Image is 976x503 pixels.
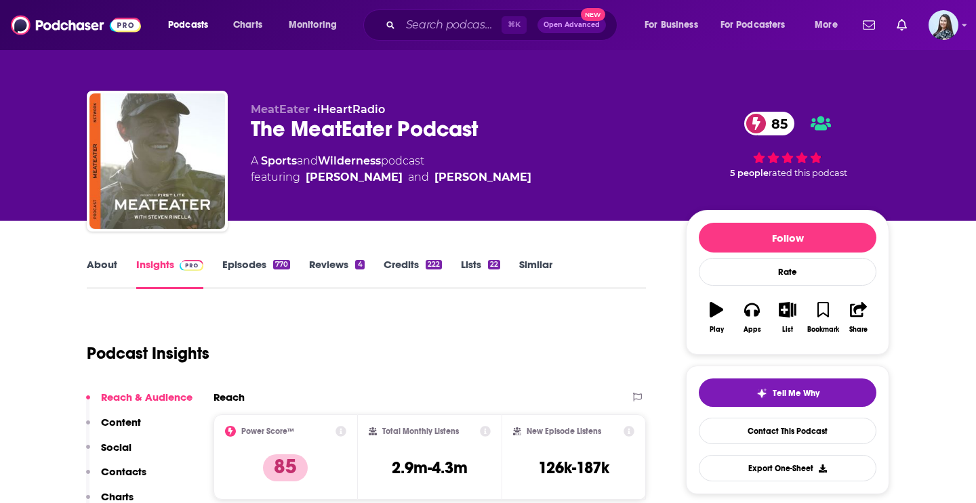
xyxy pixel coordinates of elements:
button: open menu [805,14,855,36]
p: Social [101,441,131,454]
button: Contacts [86,465,146,490]
button: Export One-Sheet [699,455,876,481]
h3: 126k-187k [538,458,609,478]
p: Reach & Audience [101,391,192,403]
button: Content [86,416,141,441]
a: Lists22 [461,258,500,289]
a: Contact This Podcast [699,418,876,444]
span: featuring [251,169,531,185]
h1: Podcast Insights [87,343,209,364]
span: Podcasts [168,16,208,35]
div: [PERSON_NAME] [434,169,531,185]
span: 85 [758,112,794,135]
div: 770 [273,260,290,269]
span: New [581,8,605,21]
button: Play [699,293,734,342]
span: rated this podcast [769,168,847,178]
div: [PERSON_NAME] [306,169,403,185]
h2: Total Monthly Listens [382,427,459,436]
a: 85 [744,112,794,135]
a: Similar [519,258,552,289]
div: 85 5 peoplerated this podcast [686,103,889,187]
span: For Podcasters [720,16,786,35]
div: A podcast [251,153,531,185]
button: Reach & Audience [86,391,192,416]
span: Open Advanced [544,22,600,28]
button: open menu [635,14,715,36]
div: Play [710,326,724,334]
button: Share [841,293,876,342]
span: Tell Me Why [773,388,819,399]
a: iHeartRadio [317,103,385,116]
button: List [770,293,805,342]
button: open menu [712,14,805,36]
a: Reviews4 [309,258,364,289]
a: Wilderness [318,154,381,167]
button: Show profile menu [929,10,958,40]
a: Credits222 [384,258,442,289]
button: Open AdvancedNew [537,17,606,33]
a: Charts [224,14,270,36]
a: InsightsPodchaser Pro [136,258,203,289]
div: 4 [355,260,364,269]
span: and [297,154,318,167]
div: Bookmark [807,326,839,334]
a: Show notifications dropdown [857,14,880,37]
p: 85 [263,454,308,481]
div: List [782,326,793,334]
div: 22 [488,260,500,269]
span: MeatEater [251,103,310,116]
a: Episodes770 [222,258,290,289]
button: Bookmark [805,293,840,342]
h2: Reach [213,391,245,403]
span: For Business [645,16,698,35]
div: Apps [744,326,761,334]
a: Show notifications dropdown [891,14,912,37]
h2: Power Score™ [241,427,294,436]
div: Rate [699,258,876,286]
a: Sports [261,154,297,167]
button: open menu [159,14,226,36]
div: Search podcasts, credits, & more... [376,9,630,41]
button: Social [86,441,131,466]
img: Podchaser - Follow, Share and Rate Podcasts [11,12,141,38]
img: User Profile [929,10,958,40]
p: Charts [101,490,134,503]
div: 222 [426,260,442,269]
img: Podchaser Pro [180,260,203,271]
span: Logged in as brookefortierpr [929,10,958,40]
input: Search podcasts, credits, & more... [401,14,502,36]
h3: 2.9m-4.3m [392,458,468,478]
span: Monitoring [289,16,337,35]
h2: New Episode Listens [527,427,601,436]
span: 5 people [730,168,769,178]
button: Apps [734,293,769,342]
span: Charts [233,16,262,35]
span: More [815,16,838,35]
span: ⌘ K [502,16,527,34]
button: tell me why sparkleTell Me Why [699,378,876,407]
p: Contacts [101,465,146,478]
button: open menu [279,14,354,36]
img: tell me why sparkle [756,388,767,399]
p: Content [101,416,141,429]
img: The MeatEater Podcast [89,93,225,229]
div: Share [849,326,868,334]
button: Follow [699,223,876,253]
span: • [313,103,385,116]
a: About [87,258,117,289]
span: and [408,169,429,185]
